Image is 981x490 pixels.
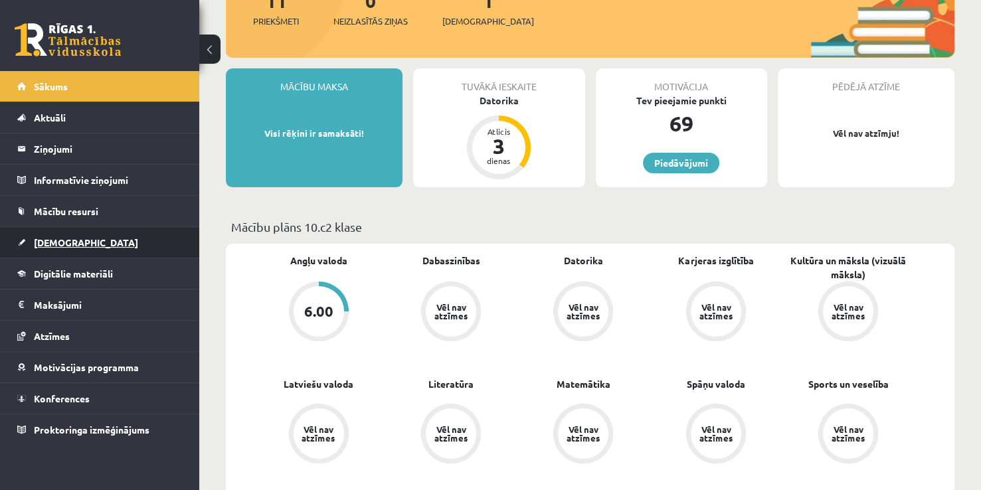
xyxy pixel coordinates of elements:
span: [DEMOGRAPHIC_DATA] [442,15,534,28]
div: Vēl nav atzīmes [565,303,602,320]
a: Sākums [17,71,183,102]
a: 6.00 [252,282,385,344]
p: Vēl nav atzīmju! [784,127,948,140]
div: dienas [479,157,519,165]
a: Vēl nav atzīmes [385,282,517,344]
p: Mācību plāns 10.c2 klase [231,218,949,236]
a: Karjeras izglītība [678,254,753,268]
a: Digitālie materiāli [17,258,183,289]
span: Aktuāli [34,112,66,123]
a: Angļu valoda [290,254,347,268]
div: 6.00 [304,304,333,319]
div: Vēl nav atzīmes [432,425,470,442]
div: Mācību maksa [226,68,402,94]
span: Priekšmeti [253,15,299,28]
span: Proktoringa izmēģinājums [34,424,149,436]
legend: Maksājumi [34,289,183,320]
a: Sports un veselība [808,377,889,391]
a: Atzīmes [17,321,183,351]
div: Vēl nav atzīmes [300,425,337,442]
a: Vēl nav atzīmes [782,282,915,344]
div: 3 [479,135,519,157]
div: Vēl nav atzīmes [697,303,735,320]
a: Vēl nav atzīmes [385,404,517,466]
div: Tuvākā ieskaite [413,68,584,94]
p: Visi rēķini ir samaksāti! [232,127,396,140]
span: Konferences [34,392,90,404]
a: [DEMOGRAPHIC_DATA] [17,227,183,258]
a: Informatīvie ziņojumi [17,165,183,195]
legend: Informatīvie ziņojumi [34,165,183,195]
span: Atzīmes [34,330,70,342]
span: [DEMOGRAPHIC_DATA] [34,236,138,248]
a: Konferences [17,383,183,414]
a: Spāņu valoda [687,377,745,391]
div: Vēl nav atzīmes [830,425,867,442]
a: Proktoringa izmēģinājums [17,414,183,445]
a: Latviešu valoda [284,377,353,391]
span: Digitālie materiāli [34,268,113,280]
a: Aktuāli [17,102,183,133]
span: Neizlasītās ziņas [333,15,408,28]
a: Dabaszinības [422,254,480,268]
a: Kultūra un māksla (vizuālā māksla) [782,254,915,282]
span: Motivācijas programma [34,361,139,373]
a: Vēl nav atzīmes [782,404,915,466]
a: Vēl nav atzīmes [517,404,650,466]
a: Literatūra [428,377,474,391]
div: Datorika [413,94,584,108]
span: Sākums [34,80,68,92]
div: Pēdējā atzīme [778,68,954,94]
a: Vēl nav atzīmes [650,282,782,344]
span: Mācību resursi [34,205,98,217]
div: Motivācija [596,68,767,94]
a: Rīgas 1. Tālmācības vidusskola [15,23,121,56]
a: Mācību resursi [17,196,183,226]
a: Motivācijas programma [17,352,183,382]
div: Tev pieejamie punkti [596,94,767,108]
a: Vēl nav atzīmes [252,404,385,466]
div: Vēl nav atzīmes [697,425,735,442]
a: Datorika Atlicis 3 dienas [413,94,584,181]
a: Ziņojumi [17,133,183,164]
a: Maksājumi [17,289,183,320]
div: Vēl nav atzīmes [432,303,470,320]
a: Datorika [564,254,603,268]
legend: Ziņojumi [34,133,183,164]
div: Vēl nav atzīmes [565,425,602,442]
div: Atlicis [479,127,519,135]
a: Vēl nav atzīmes [517,282,650,344]
a: Matemātika [557,377,610,391]
div: Vēl nav atzīmes [830,303,867,320]
a: Piedāvājumi [643,153,719,173]
div: 69 [596,108,767,139]
a: Vēl nav atzīmes [650,404,782,466]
